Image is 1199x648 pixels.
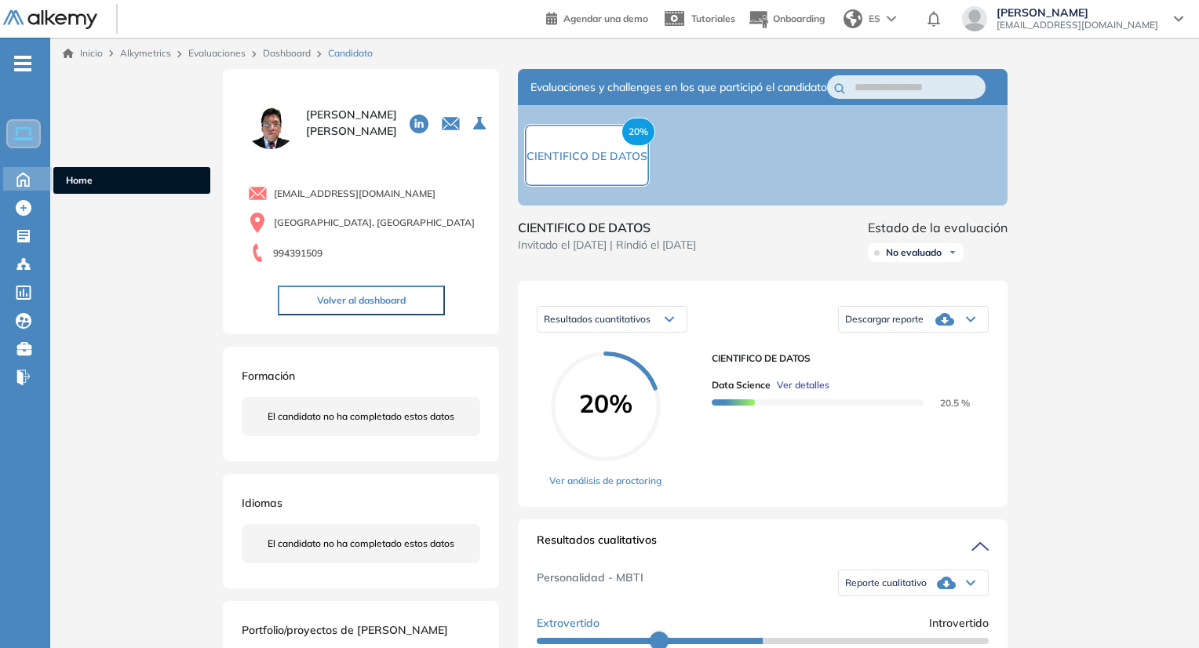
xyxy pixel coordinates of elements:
[120,47,171,59] span: Alkymetrics
[921,397,970,409] span: 20.5 %
[563,13,648,24] span: Agendar una demo
[242,623,448,637] span: Portfolio/proyectos de [PERSON_NAME]
[3,10,97,30] img: Logo
[845,577,927,589] span: Reporte cualitativo
[274,187,436,201] span: [EMAIL_ADDRESS][DOMAIN_NAME]
[887,16,896,22] img: arrow
[551,391,661,416] span: 20%
[546,8,648,27] a: Agendar una demo
[929,615,989,632] span: Introvertido
[63,46,103,60] a: Inicio
[242,369,295,383] span: Formación
[537,570,643,596] span: Personalidad - MBTI
[278,286,445,315] button: Volver al dashboard
[544,313,651,325] span: Resultados cuantitativos
[273,246,323,260] span: 994391509
[997,19,1158,31] span: [EMAIL_ADDRESS][DOMAIN_NAME]
[748,2,825,36] button: Onboarding
[712,378,771,392] span: Data Science
[691,13,735,24] span: Tutoriales
[188,47,246,59] a: Evaluaciones
[14,62,31,65] i: -
[549,474,661,488] a: Ver análisis de proctoring
[268,410,454,424] span: El candidato no ha completado estos datos
[242,496,282,510] span: Idiomas
[777,378,829,392] span: Ver detalles
[530,79,827,96] span: Evaluaciones y challenges en los que participó el candidato
[844,9,862,28] img: world
[518,218,696,237] span: CIENTIFICO DE DATOS
[518,237,696,253] span: Invitado el [DATE] | Rindió el [DATE]
[537,532,657,557] span: Resultados cualitativos
[306,107,397,140] span: [PERSON_NAME] [PERSON_NAME]
[773,13,825,24] span: Onboarding
[66,173,198,187] span: Home
[868,218,1008,237] span: Estado de la evaluación
[771,378,829,392] button: Ver detalles
[263,47,311,59] a: Dashboard
[527,149,647,163] span: CIENTIFICO DE DATOS
[712,351,976,366] span: CIENTIFICO DE DATOS
[621,118,655,146] span: 20%
[869,12,880,26] span: ES
[845,313,924,326] span: Descargar reporte
[948,248,957,257] img: Ícono de flecha
[268,537,454,551] span: El candidato no ha completado estos datos
[997,6,1158,19] span: [PERSON_NAME]
[537,615,599,632] span: Extrovertido
[274,216,475,230] span: [GEOGRAPHIC_DATA], [GEOGRAPHIC_DATA]
[242,94,300,152] img: PROFILE_MENU_LOGO_USER
[328,46,373,60] span: Candidato
[886,246,942,259] span: No evaluado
